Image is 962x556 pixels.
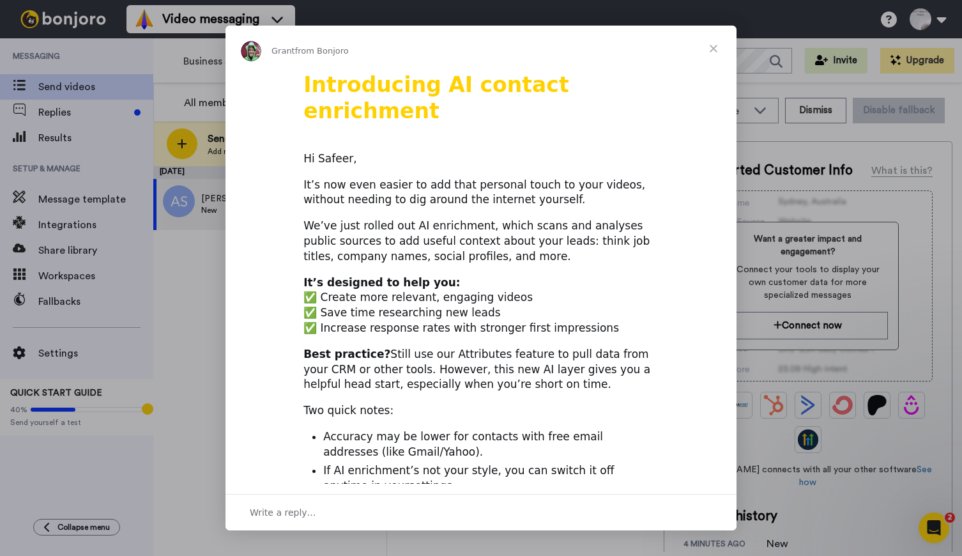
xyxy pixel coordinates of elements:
span: Close [691,26,737,72]
div: Still use our Attributes feature to pull data from your CRM or other tools. However, this new AI ... [303,347,659,392]
li: If AI enrichment’s not your style, you can switch it off anytime in your . [323,463,659,494]
div: We’ve just rolled out AI enrichment, which scans and analyses public sources to add useful contex... [303,219,659,264]
b: Best practice? [303,348,390,360]
b: It’s designed to help you: [303,276,460,289]
div: Hi Safeer, [303,151,659,167]
b: Introducing AI contact enrichment [303,72,569,123]
div: ✅ Create more relevant, engaging videos ✅ Save time researching new leads ✅ Increase response rat... [303,275,659,336]
img: Profile image for Grant [241,41,261,61]
span: from Bonjoro [295,46,349,56]
div: Open conversation and reply [225,494,737,530]
div: Two quick notes: [303,403,659,419]
span: Write a reply… [250,504,316,521]
li: Accuracy may be lower for contacts with free email addresses (like Gmail/Yahoo). [323,429,659,460]
span: Grant [271,46,295,56]
div: It’s now even easier to add that personal touch to your videos, without needing to dig around the... [303,178,659,208]
a: settings [409,479,452,492]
